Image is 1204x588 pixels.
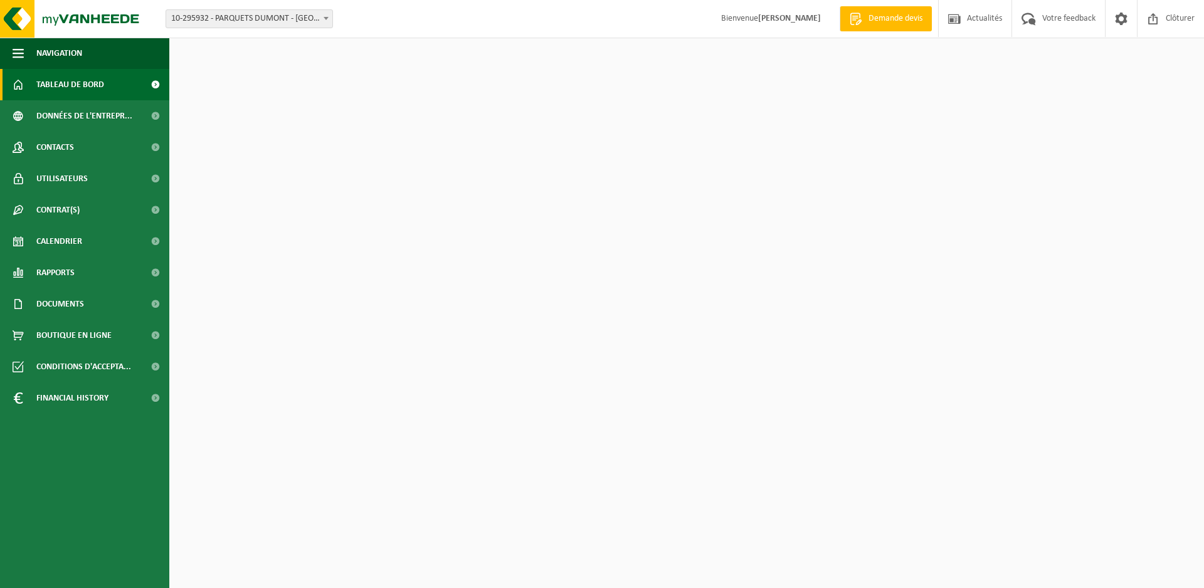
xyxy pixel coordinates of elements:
[36,194,80,226] span: Contrat(s)
[36,320,112,351] span: Boutique en ligne
[36,288,84,320] span: Documents
[36,38,82,69] span: Navigation
[36,382,108,414] span: Financial History
[865,13,926,25] span: Demande devis
[36,69,104,100] span: Tableau de bord
[840,6,932,31] a: Demande devis
[36,351,131,382] span: Conditions d'accepta...
[36,163,88,194] span: Utilisateurs
[36,257,75,288] span: Rapports
[36,226,82,257] span: Calendrier
[166,9,333,28] span: 10-295932 - PARQUETS DUMONT - ITTRE
[36,132,74,163] span: Contacts
[758,14,821,23] strong: [PERSON_NAME]
[166,10,332,28] span: 10-295932 - PARQUETS DUMONT - ITTRE
[36,100,132,132] span: Données de l'entrepr...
